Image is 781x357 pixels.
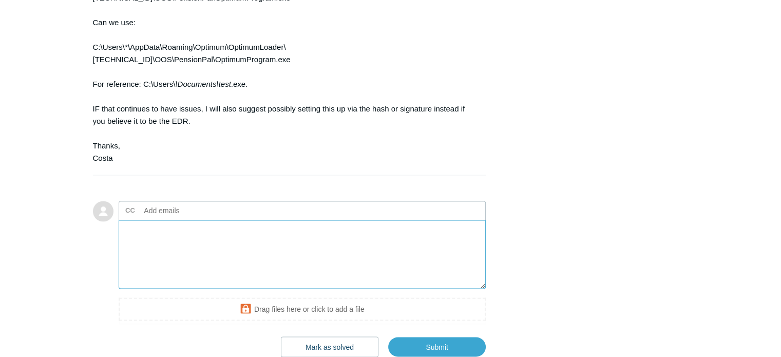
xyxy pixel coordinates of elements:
[281,336,378,357] button: Mark as solved
[140,202,251,218] input: Add emails
[388,337,486,356] input: Submit
[119,220,486,289] textarea: Add your reply
[175,80,231,88] i: \Documents\test
[125,202,135,218] label: CC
